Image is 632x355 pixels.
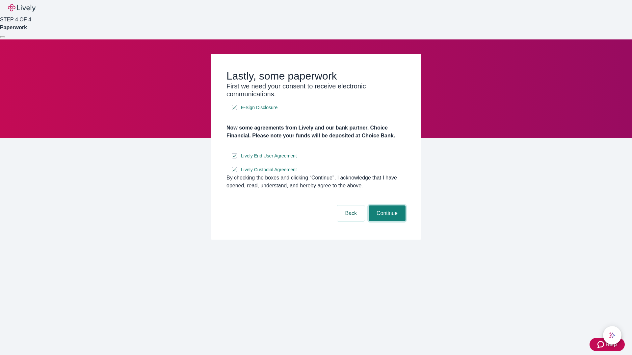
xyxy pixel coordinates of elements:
[369,205,406,221] button: Continue
[241,104,277,111] span: E-Sign Disclosure
[8,4,36,12] img: Lively
[609,332,616,339] svg: Lively AI Assistant
[590,338,625,351] button: Zendesk support iconHelp
[597,341,605,348] svg: Zendesk support icon
[241,166,297,173] span: Lively Custodial Agreement
[603,326,621,344] button: chat
[337,205,365,221] button: Back
[240,152,298,160] a: e-sign disclosure document
[226,70,406,82] h2: Lastly, some paperwork
[226,174,406,190] div: By checking the boxes and clicking “Continue", I acknowledge that I have opened, read, understand...
[226,82,406,98] h3: First we need your consent to receive electronic communications.
[605,341,617,348] span: Help
[226,124,406,140] h4: Now some agreements from Lively and our bank partner, Choice Financial. Please note your funds wi...
[240,166,298,174] a: e-sign disclosure document
[240,104,279,112] a: e-sign disclosure document
[241,153,297,159] span: Lively End User Agreement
